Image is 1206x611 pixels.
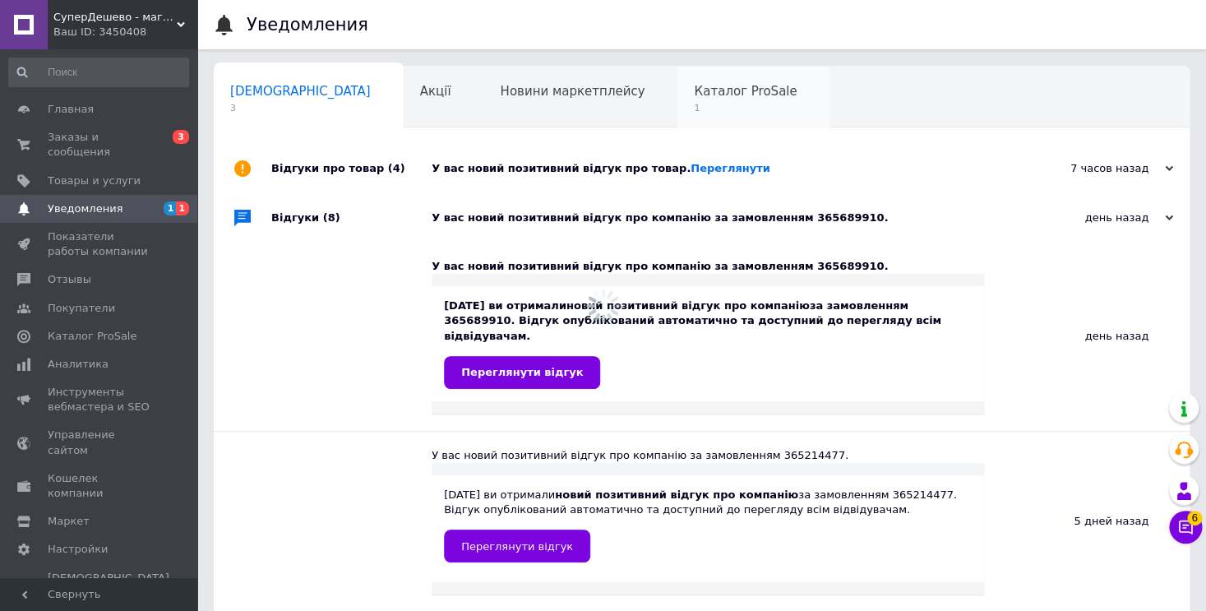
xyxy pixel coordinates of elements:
[48,301,115,316] span: Покупатели
[230,102,371,114] span: 3
[48,102,94,117] span: Главная
[164,201,177,215] span: 1
[48,329,136,344] span: Каталог ProSale
[432,259,984,274] div: У вас новий позитивний відгук про компанію за замовленням 365689910.
[432,211,1009,225] div: У вас новий позитивний відгук про компанію за замовленням 365689910.
[694,84,797,99] span: Каталог ProSale
[984,243,1190,431] div: день назад
[53,25,197,39] div: Ваш ID: 3450408
[48,229,152,259] span: Показатели работы компании
[1187,511,1202,525] span: 6
[323,211,340,224] span: (8)
[444,356,600,389] a: Переглянути відгук
[691,162,770,174] a: Переглянути
[566,299,810,312] b: новий позитивний відгук про компанію
[444,530,590,562] a: Переглянути відгук
[230,84,371,99] span: [DEMOGRAPHIC_DATA]
[271,144,432,193] div: Відгуки про товар
[461,540,573,553] span: Переглянути відгук
[53,10,177,25] span: СуперДешево - магазин выгодных покупок
[48,174,141,188] span: Товары и услуги
[694,102,797,114] span: 1
[176,201,189,215] span: 1
[48,201,122,216] span: Уведомления
[48,514,90,529] span: Маркет
[1009,211,1173,225] div: день назад
[461,366,583,378] span: Переглянути відгук
[420,84,451,99] span: Акції
[555,488,798,501] b: новий позитивний відгук про компанію
[271,193,432,243] div: Відгуки
[48,130,152,160] span: Заказы и сообщения
[48,272,91,287] span: Отзывы
[444,488,972,562] div: [DATE] ви отримали за замовленням 365214477. Відгук опублікований автоматично та доступний до пер...
[432,161,1009,176] div: У вас новий позитивний відгук про товар.
[444,299,972,389] div: [DATE] ви отримали за замовленням 365689910. Відгук опублікований автоматично та доступний до пер...
[48,428,152,457] span: Управление сайтом
[1169,511,1202,544] button: Чат с покупателем6
[247,15,368,35] h1: Уведомления
[48,385,152,414] span: Инструменты вебмастера и SEO
[48,542,108,557] span: Настройки
[1009,161,1173,176] div: 7 часов назад
[432,448,984,463] div: У вас новий позитивний відгук про компанію за замовленням 365214477.
[48,471,152,501] span: Кошелек компании
[388,162,405,174] span: (4)
[8,58,189,87] input: Поиск
[48,357,109,372] span: Аналитика
[173,130,189,144] span: 3
[500,84,645,99] span: Новини маркетплейсу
